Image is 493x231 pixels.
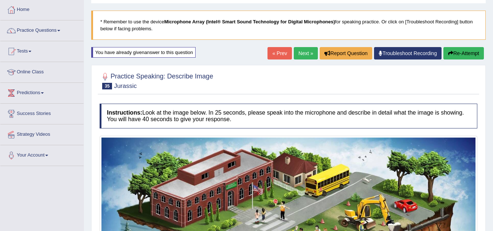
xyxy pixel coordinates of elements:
h2: Practice Speaking: Describe Image [100,71,213,89]
h4: Look at the image below. In 25 seconds, please speak into the microphone and describe in detail w... [100,104,477,128]
a: Online Class [0,62,84,80]
button: Report Question [320,47,372,59]
span: 35 [102,83,112,89]
a: Tests [0,41,84,59]
a: Strategy Videos [0,124,84,143]
button: Re-Attempt [443,47,484,59]
a: Success Stories [0,104,84,122]
b: Microphone Array (Intel® Smart Sound Technology for Digital Microphones) [164,19,335,24]
a: Practice Questions [0,20,84,39]
blockquote: * Remember to use the device for speaking practice. Or click on [Troubleshoot Recording] button b... [91,11,486,40]
b: Instructions: [107,109,142,116]
small: Jurassic [114,82,136,89]
a: Your Account [0,145,84,163]
a: Troubleshoot Recording [374,47,442,59]
a: « Prev [267,47,292,59]
a: Predictions [0,83,84,101]
a: Next » [294,47,318,59]
div: You have already given answer to this question [91,47,196,58]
